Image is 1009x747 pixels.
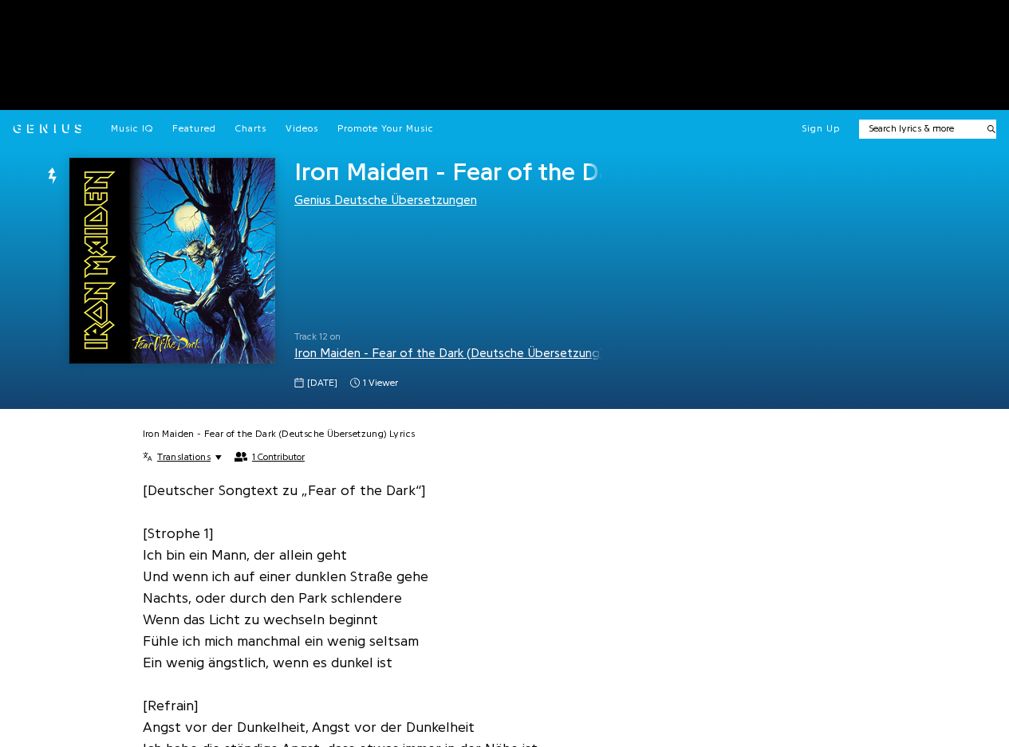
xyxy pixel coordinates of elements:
button: Translations [143,450,222,463]
a: Genius Deutsche Übersetzungen [294,194,477,206]
a: Videos [286,123,318,136]
span: Featured [172,124,216,133]
button: Sign Up [802,123,840,136]
span: Iron Maiden - Fear of the Dark (Deutsche Übersetzung) [294,159,913,185]
span: 1 viewer [363,376,398,390]
a: Charts [235,123,266,136]
span: Music IQ [111,124,153,133]
a: Music IQ [111,123,153,136]
span: Track 12 on [294,330,602,344]
h2: Iron Maiden - Fear of the Dark (Deutsche Übersetzung) Lyrics [143,428,416,441]
span: Promote Your Music [337,124,434,133]
a: Iron Maiden - Fear of the Dark (Deutsche Übersetzung)* [294,347,621,360]
a: Featured [172,123,216,136]
span: 1 Contributor [252,451,305,462]
span: [DATE] [307,376,337,390]
button: 1 Contributor [235,451,305,462]
span: 1 viewer [350,376,398,390]
input: Search lyrics & more [859,122,978,136]
img: Cover art for Iron Maiden - Fear of the Dark (Deutsche Übersetzung) by Genius Deutsche Übersetzungen [69,158,275,364]
span: Charts [235,124,266,133]
span: Videos [286,124,318,133]
a: Promote Your Music [337,123,434,136]
span: Translations [157,450,211,463]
